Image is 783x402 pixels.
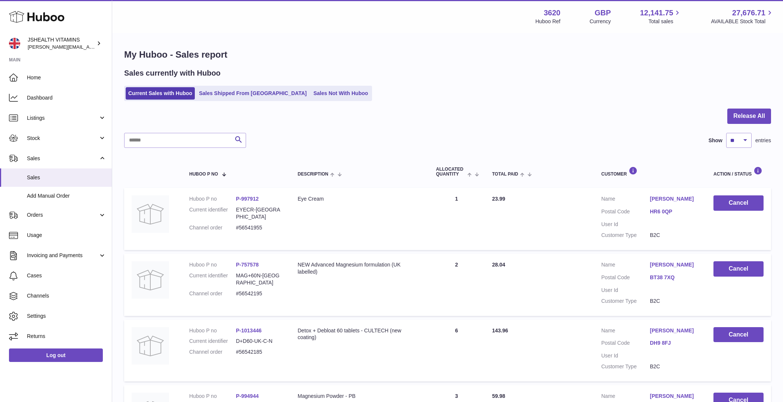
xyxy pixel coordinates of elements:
span: Sales [27,174,106,181]
a: [PERSON_NAME] [650,393,698,400]
dt: Current identifier [189,272,236,286]
span: 143.96 [492,328,508,334]
div: NEW Advanced Magnesium formulation (UK labelled) [298,261,421,275]
span: 27,676.71 [732,8,765,18]
strong: 3620 [544,8,561,18]
dd: D+D60-UK-C-N [236,338,283,345]
dt: Name [601,261,650,270]
button: Cancel [713,261,764,277]
td: 2 [429,254,485,316]
span: Add Manual Order [27,192,106,200]
a: P-757578 [236,262,259,268]
span: entries [755,137,771,144]
dd: MAG+60N-[GEOGRAPHIC_DATA] [236,272,283,286]
span: Returns [27,333,106,340]
div: Eye Cream [298,195,421,202]
span: Invoicing and Payments [27,252,98,259]
span: Description [298,172,328,177]
td: 1 [429,188,485,250]
span: Total paid [492,172,518,177]
dt: Channel order [189,348,236,356]
dd: B2C [650,298,698,305]
span: Dashboard [27,94,106,101]
dt: Current identifier [189,206,236,220]
dd: #56542185 [236,348,283,356]
span: Stock [27,135,98,142]
h1: My Huboo - Sales report [124,49,771,61]
div: Action / Status [713,167,764,177]
a: Sales Shipped From [GEOGRAPHIC_DATA] [196,87,309,100]
img: no-photo.jpg [132,327,169,365]
span: Sales [27,155,98,162]
strong: GBP [595,8,611,18]
img: no-photo.jpg [132,195,169,233]
dd: B2C [650,363,698,370]
dt: Huboo P no [189,327,236,334]
dt: Channel order [189,224,236,231]
dd: #56541955 [236,224,283,231]
a: DH9 8FJ [650,339,698,347]
div: Detox + Debloat 60 tablets - CULTECH (new coating) [298,327,421,341]
a: 12,141.75 Total sales [640,8,682,25]
button: Release All [727,109,771,124]
dt: User Id [601,352,650,359]
dt: Huboo P no [189,393,236,400]
dt: User Id [601,287,650,294]
span: Total sales [648,18,682,25]
dt: Postal Code [601,274,650,283]
div: JSHEALTH VITAMINS [28,36,95,51]
a: Current Sales with Huboo [126,87,195,100]
a: 27,676.71 AVAILABLE Stock Total [711,8,774,25]
dd: B2C [650,232,698,239]
a: [PERSON_NAME] [650,195,698,202]
div: Huboo Ref [535,18,561,25]
dt: Customer Type [601,232,650,239]
a: [PERSON_NAME] [650,261,698,268]
div: Currency [590,18,611,25]
div: Magnesium Powder - PB [298,393,421,400]
a: HR6 0QP [650,208,698,215]
span: Usage [27,232,106,239]
span: 12,141.75 [640,8,673,18]
dt: Channel order [189,290,236,297]
span: Settings [27,313,106,320]
dt: Huboo P no [189,261,236,268]
label: Show [709,137,722,144]
dt: Customer Type [601,363,650,370]
span: Orders [27,211,98,219]
a: Sales Not With Huboo [311,87,371,100]
dt: Name [601,393,650,402]
span: 28.04 [492,262,505,268]
h2: Sales currently with Huboo [124,68,221,78]
dt: User Id [601,221,650,228]
span: Home [27,74,106,81]
button: Cancel [713,195,764,211]
a: [PERSON_NAME] [650,327,698,334]
img: francesca@jshealthvitamins.com [9,38,20,49]
dt: Postal Code [601,208,650,217]
dt: Customer Type [601,298,650,305]
dt: Postal Code [601,339,650,348]
span: [PERSON_NAME][EMAIL_ADDRESS][DOMAIN_NAME] [28,44,150,50]
span: AVAILABLE Stock Total [711,18,774,25]
a: P-1013446 [236,328,262,334]
span: Channels [27,292,106,299]
a: Log out [9,348,103,362]
a: BT38 7XQ [650,274,698,281]
span: Cases [27,272,106,279]
span: Huboo P no [189,172,218,177]
img: no-photo.jpg [132,261,169,299]
dt: Huboo P no [189,195,236,202]
td: 6 [429,320,485,382]
dd: EYECR-[GEOGRAPHIC_DATA] [236,206,283,220]
dt: Current identifier [189,338,236,345]
a: P-997912 [236,196,259,202]
span: 23.99 [492,196,505,202]
span: 59.98 [492,393,505,399]
dd: #56542195 [236,290,283,297]
div: Customer [601,167,698,177]
span: ALLOCATED Quantity [436,167,466,177]
button: Cancel [713,327,764,342]
dt: Name [601,327,650,336]
span: Listings [27,115,98,122]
